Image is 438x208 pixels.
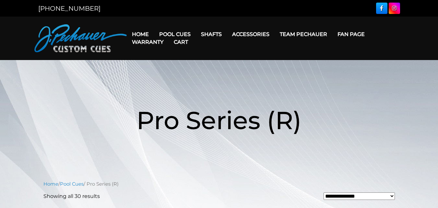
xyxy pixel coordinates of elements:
[324,192,395,200] select: Shop order
[154,26,196,43] a: Pool Cues
[169,34,193,50] a: Cart
[332,26,370,43] a: Fan Page
[196,26,227,43] a: Shafts
[38,5,101,12] a: [PHONE_NUMBER]
[43,192,100,200] p: Showing all 30 results
[127,26,154,43] a: Home
[275,26,332,43] a: Team Pechauer
[43,180,395,188] nav: Breadcrumb
[34,24,127,52] img: Pechauer Custom Cues
[136,105,302,135] span: Pro Series (R)
[60,181,84,187] a: Pool Cues
[43,181,58,187] a: Home
[127,34,169,50] a: Warranty
[227,26,275,43] a: Accessories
